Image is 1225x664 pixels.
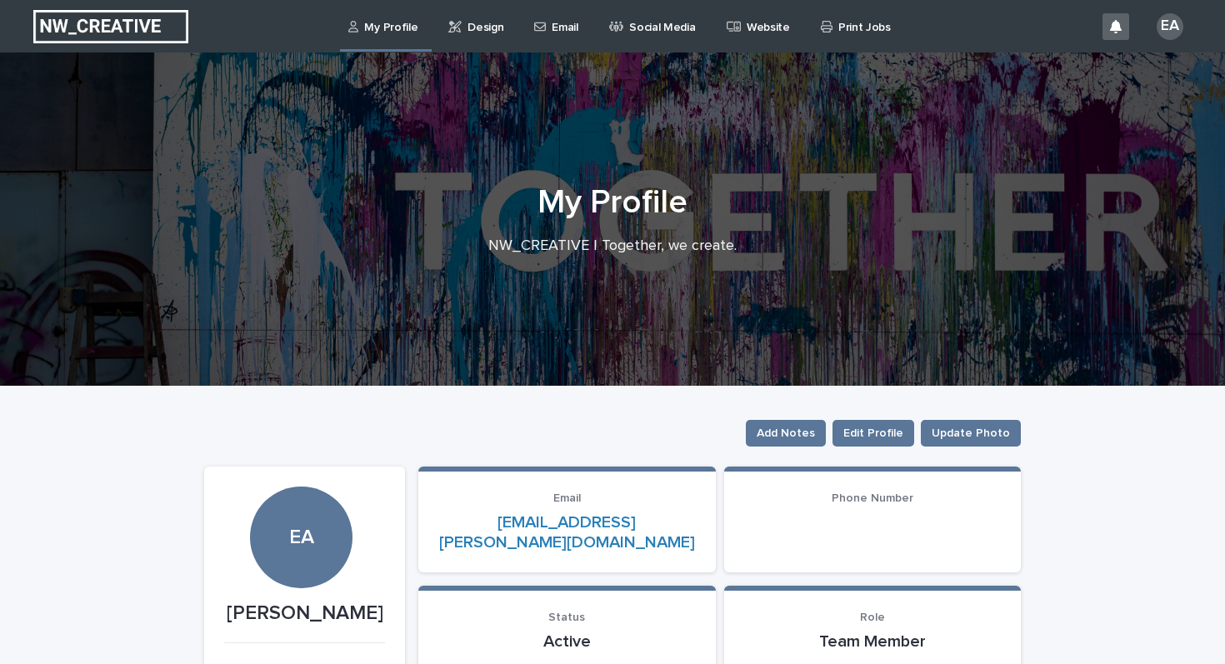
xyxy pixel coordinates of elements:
p: Team Member [744,632,1002,652]
span: Update Photo [932,425,1010,442]
a: [EMAIL_ADDRESS][PERSON_NAME][DOMAIN_NAME] [439,514,695,551]
button: Update Photo [921,420,1021,447]
span: Status [548,612,585,623]
img: EUIbKjtiSNGbmbK7PdmN [33,10,188,43]
span: Edit Profile [843,425,903,442]
span: Role [860,612,885,623]
button: Edit Profile [832,420,914,447]
p: NW_CREATIVE | Together, we create. [279,237,946,256]
button: Add Notes [746,420,826,447]
p: [PERSON_NAME] [224,602,385,626]
span: Email [553,492,581,504]
div: EA [1157,13,1183,40]
h1: My Profile [204,182,1021,222]
p: Active [438,632,696,652]
div: EA [250,424,352,550]
span: Phone Number [832,492,913,504]
span: Add Notes [757,425,815,442]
